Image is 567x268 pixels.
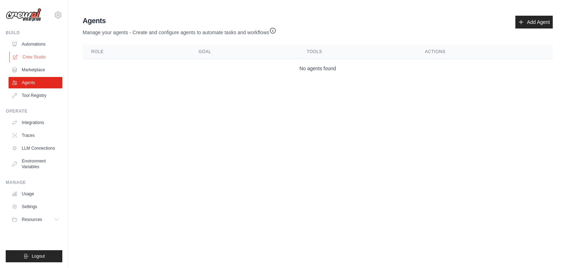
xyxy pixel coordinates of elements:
a: Usage [9,188,62,200]
p: Manage your agents - Create and configure agents to automate tasks and workflows [83,26,276,36]
div: Operate [6,108,62,114]
span: Logout [32,253,45,259]
a: Traces [9,130,62,141]
div: Build [6,30,62,36]
h2: Agents [83,16,276,26]
div: Manage [6,180,62,185]
a: Add Agent [515,16,553,29]
th: Goal [190,45,298,59]
th: Tools [298,45,416,59]
a: LLM Connections [9,143,62,154]
a: Automations [9,38,62,50]
a: Tool Registry [9,90,62,101]
a: Marketplace [9,64,62,76]
td: No agents found [83,59,553,78]
a: Settings [9,201,62,212]
button: Logout [6,250,62,262]
a: Agents [9,77,62,88]
th: Actions [416,45,553,59]
span: Resources [22,217,42,222]
a: Crew Studio [9,51,63,63]
img: Logo [6,8,41,22]
button: Resources [9,214,62,225]
a: Integrations [9,117,62,128]
th: Role [83,45,190,59]
a: Environment Variables [9,155,62,172]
